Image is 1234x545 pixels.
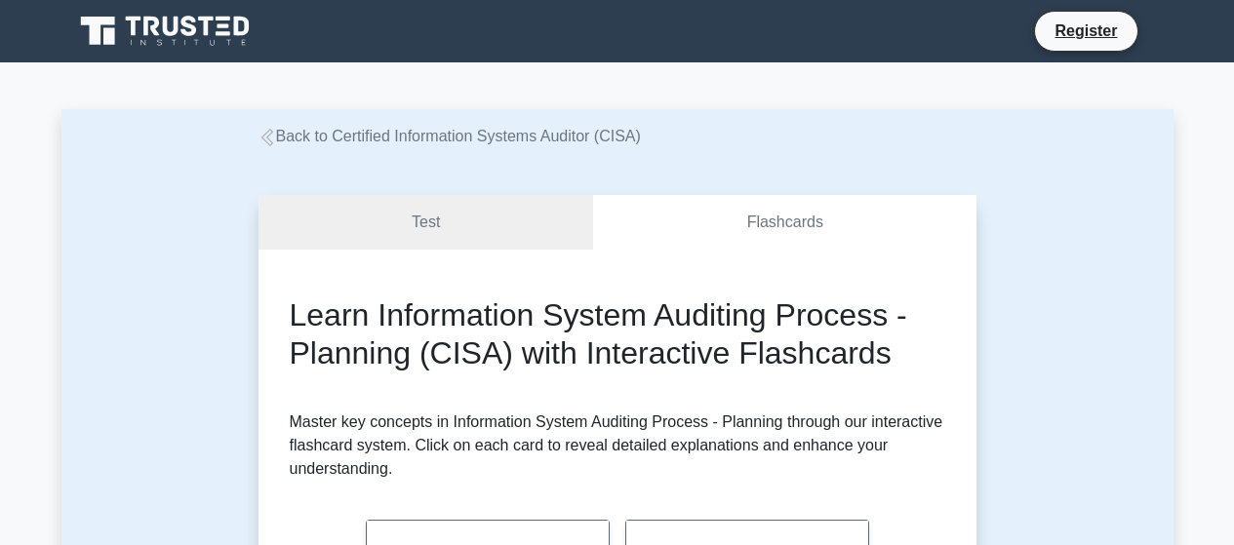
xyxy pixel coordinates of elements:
a: Test [259,195,594,251]
a: Register [1043,19,1129,43]
h2: Learn Information System Auditing Process - Planning (CISA) with Interactive Flashcards [290,296,945,371]
p: Master key concepts in Information System Auditing Process - Planning through our interactive fla... [290,410,945,481]
a: Flashcards [593,195,975,251]
a: Back to Certified Information Systems Auditor (CISA) [259,128,641,144]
